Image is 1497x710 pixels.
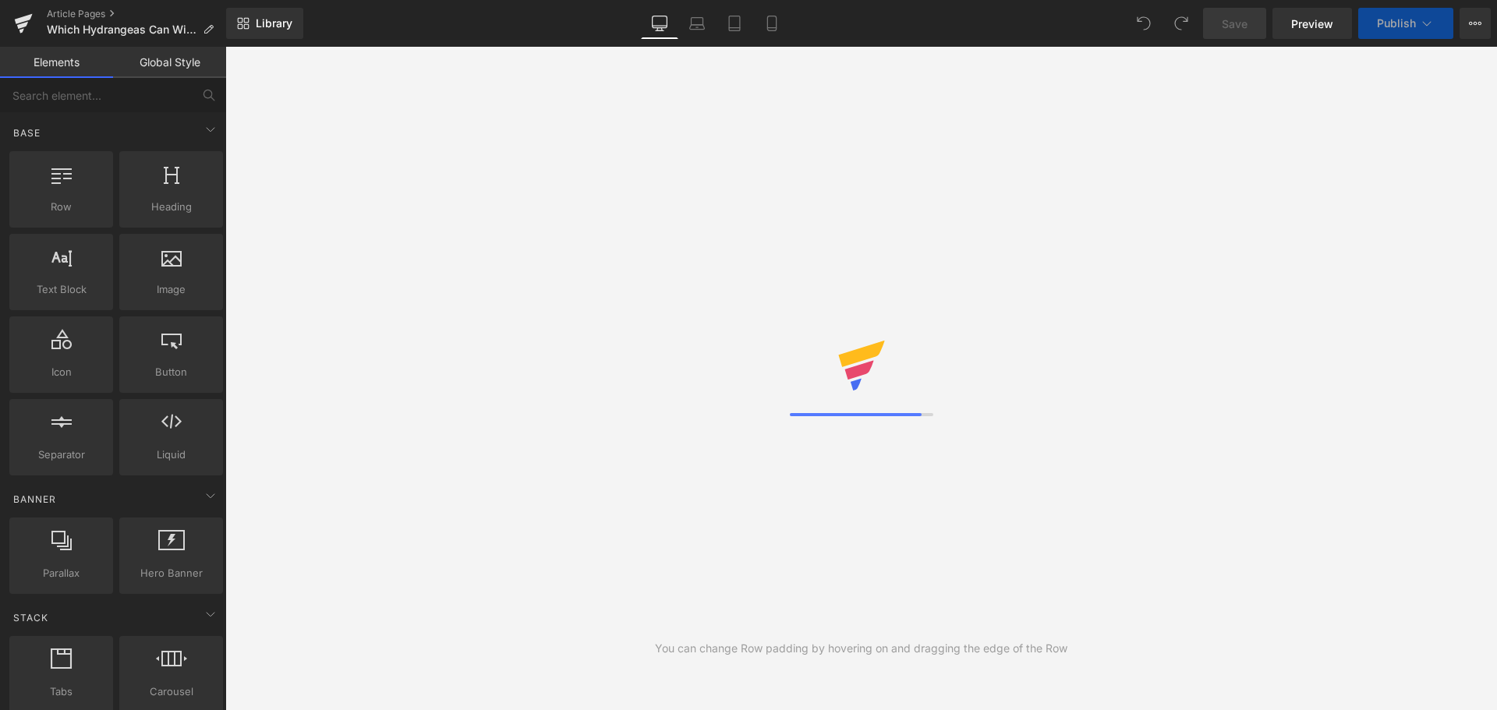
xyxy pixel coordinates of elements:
button: Undo [1128,8,1159,39]
span: Hero Banner [124,565,218,581]
a: Desktop [641,8,678,39]
a: Global Style [113,47,226,78]
span: Separator [14,447,108,463]
span: Which Hydrangeas Can Withstand Cold [PERSON_NAME]? [47,23,196,36]
span: Liquid [124,447,218,463]
a: Mobile [753,8,791,39]
button: More [1460,8,1491,39]
span: Tabs [14,684,108,700]
a: Preview [1272,8,1352,39]
a: Article Pages [47,8,226,20]
span: Parallax [14,565,108,581]
span: Banner [12,492,58,507]
span: Publish [1377,17,1416,30]
a: Tablet [716,8,753,39]
span: Base [12,125,42,140]
span: Library [256,16,292,30]
span: Row [14,199,108,215]
span: Button [124,364,218,380]
span: Stack [12,610,50,625]
div: You can change Row padding by hovering on and dragging the edge of the Row [655,640,1067,657]
span: Preview [1291,16,1333,32]
span: Carousel [124,684,218,700]
span: Text Block [14,281,108,298]
button: Redo [1166,8,1197,39]
span: Save [1222,16,1247,32]
a: New Library [226,8,303,39]
span: Image [124,281,218,298]
span: Icon [14,364,108,380]
button: Publish [1358,8,1453,39]
a: Laptop [678,8,716,39]
span: Heading [124,199,218,215]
